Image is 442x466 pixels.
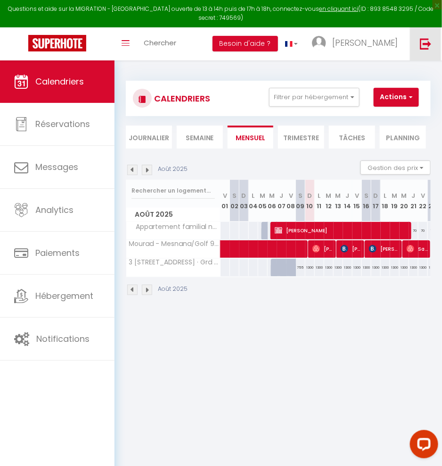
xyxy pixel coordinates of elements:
abbr: D [308,191,312,200]
img: Super Booking [28,35,86,51]
abbr: M [270,191,275,200]
button: Gestion des prix [360,161,431,175]
th: 13 [334,180,343,222]
p: Août 2025 [158,165,188,174]
th: 06 [268,180,277,222]
th: 05 [258,180,268,222]
li: Trimestre [278,126,324,149]
abbr: D [374,191,378,200]
th: 17 [371,180,381,222]
h3: CALENDRIERS [152,88,210,109]
th: 18 [381,180,390,222]
th: 07 [277,180,286,222]
input: Rechercher un logement... [131,182,215,199]
abbr: L [384,191,387,200]
div: 1300 [371,259,381,276]
span: Notifications [36,333,90,345]
div: 1300 [409,259,418,276]
span: Réservations [35,118,90,130]
abbr: J [280,191,284,200]
span: Calendriers [35,76,84,87]
li: Journalier [126,126,172,149]
th: 09 [296,180,305,222]
abbr: M [392,191,398,200]
abbr: S [232,191,237,200]
div: 1300 [390,259,400,276]
a: ... [PERSON_NAME] [305,27,410,60]
button: Besoin d'aide ? [213,36,278,52]
th: 03 [239,180,249,222]
div: 1300 [324,259,334,276]
div: 70 [428,222,437,239]
img: logout [420,38,432,50]
span: [PERSON_NAME] [332,37,398,49]
abbr: V [223,191,227,200]
div: 755 [296,259,305,276]
abbr: M [326,191,332,200]
div: 1300 [334,259,343,276]
div: 1300 [305,259,315,276]
th: 15 [352,180,362,222]
button: Actions [374,88,419,107]
div: 1300 [315,259,324,276]
div: 1300 [428,259,437,276]
abbr: L [252,191,255,200]
span: [PERSON_NAME] [369,240,401,258]
a: Chercher [137,27,183,60]
span: Mourad - Mesnana/Golf 9593305513 · Mesnana Golf : Fully Eq. 2BR Apt. Smart Price! [128,240,222,247]
span: Salma Ar [407,240,429,258]
a: en cliquant ici [319,5,359,13]
abbr: D [242,191,246,200]
abbr: V [289,191,293,200]
th: 04 [249,180,258,222]
th: 02 [230,180,239,222]
li: Mensuel [228,126,274,149]
th: 16 [362,180,371,222]
abbr: S [430,191,434,200]
div: 1300 [400,259,409,276]
th: 12 [324,180,334,222]
iframe: LiveChat chat widget [402,426,442,466]
th: 14 [343,180,352,222]
span: Hébergement [35,290,93,302]
abbr: M [401,191,407,200]
div: 1300 [343,259,352,276]
th: 23 [428,180,437,222]
span: Analytics [35,204,74,216]
th: 19 [390,180,400,222]
abbr: L [318,191,321,200]
span: 3 [STREET_ADDRESS] · Grd appart cosy 3 ch. terrasse/clim centre [GEOGRAPHIC_DATA] [128,259,222,266]
abbr: J [412,191,416,200]
span: Paiements [35,247,80,259]
div: 1300 [352,259,362,276]
div: 1300 [381,259,390,276]
button: Filtrer par hébergement [269,88,360,107]
span: Appartement familial neuf [128,222,222,232]
span: [PERSON_NAME] [275,221,410,239]
span: Messages [35,161,78,173]
th: 22 [418,180,428,222]
th: 20 [400,180,409,222]
abbr: V [355,191,359,200]
span: [PERSON_NAME] [312,240,335,258]
span: Août 2025 [126,208,220,221]
img: ... [312,36,326,50]
span: [PERSON_NAME] [341,240,363,258]
abbr: S [298,191,303,200]
div: 1300 [362,259,371,276]
span: Chercher [144,38,176,48]
div: 70 [418,222,428,239]
th: 21 [409,180,418,222]
th: 08 [286,180,296,222]
abbr: M [336,191,341,200]
abbr: V [421,191,425,200]
th: 11 [315,180,324,222]
th: 10 [305,180,315,222]
div: 70 [409,222,418,239]
th: 01 [221,180,230,222]
abbr: J [346,191,350,200]
div: 1300 [418,259,428,276]
li: Planning [380,126,426,149]
li: Semaine [177,126,223,149]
